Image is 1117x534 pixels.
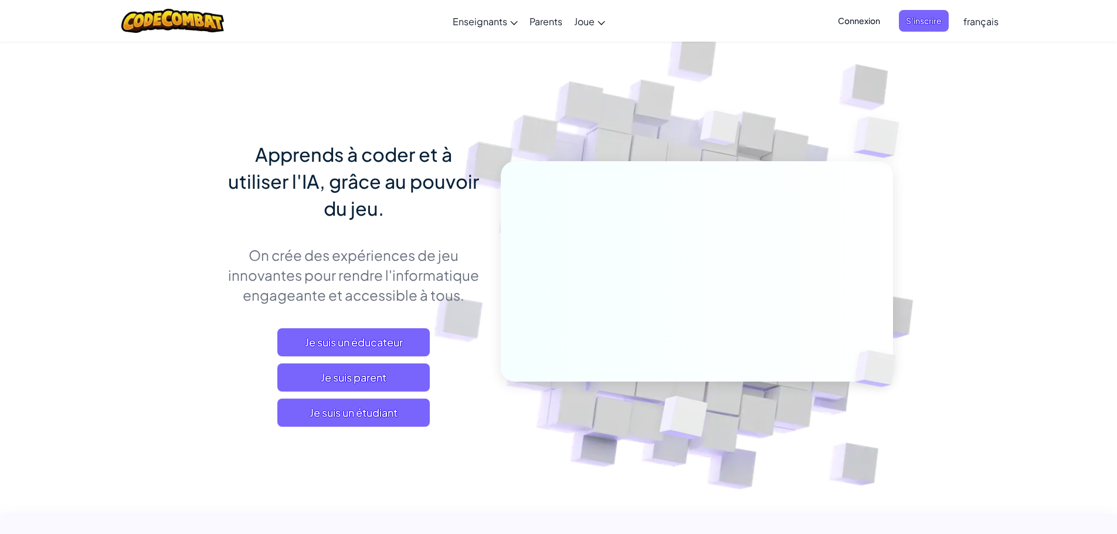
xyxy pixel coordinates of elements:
[453,15,507,28] span: Enseignants
[121,9,224,33] img: CodeCombat logo
[630,371,735,468] img: Overlap cubes
[899,10,949,32] button: S'inscrire
[277,363,430,392] a: Je suis parent
[678,87,762,175] img: Overlap cubes
[958,5,1004,37] a: français
[574,15,595,28] span: Joue
[831,10,887,32] button: Connexion
[277,399,430,427] button: Je suis un étudiant
[277,328,430,356] a: Je suis un éducateur
[835,326,923,411] img: Overlap cubes
[830,88,932,187] img: Overlap cubes
[225,245,483,305] p: On crée des expériences de jeu innovantes pour rendre l'informatique engageante et accessible à t...
[963,15,999,28] span: français
[228,142,479,220] span: Apprends à coder et à utiliser l'IA, grâce au pouvoir du jeu.
[568,5,611,37] a: Joue
[447,5,524,37] a: Enseignants
[524,5,568,37] a: Parents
